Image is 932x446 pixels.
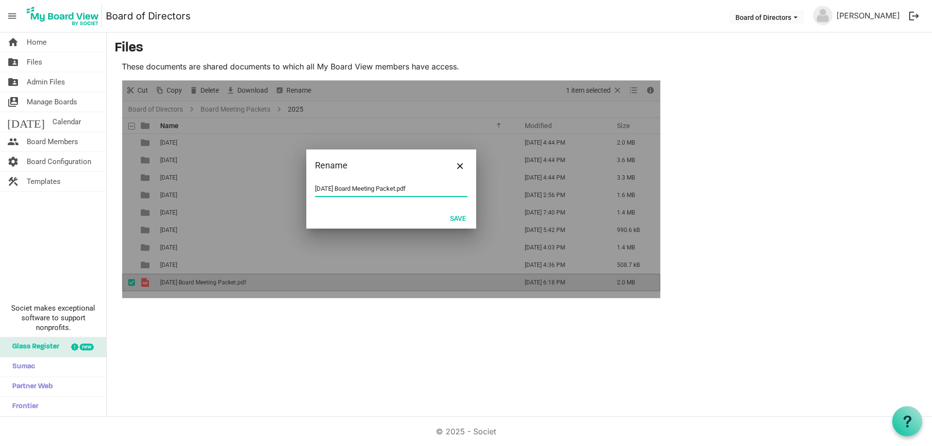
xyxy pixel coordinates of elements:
[315,182,467,196] input: Enter your new name
[7,72,19,92] span: folder_shared
[7,92,19,112] span: switch_account
[24,4,106,28] a: My Board View Logo
[832,6,904,25] a: [PERSON_NAME]
[24,4,102,28] img: My Board View Logo
[52,112,81,132] span: Calendar
[3,7,21,25] span: menu
[7,337,59,357] span: Glass Register
[80,344,94,350] div: new
[7,152,19,171] span: settings
[122,61,661,72] p: These documents are shared documents to which all My Board View members have access.
[904,6,924,26] button: logout
[444,211,472,225] button: Save
[27,72,65,92] span: Admin Files
[4,303,102,332] span: Societ makes exceptional software to support nonprofits.
[436,427,496,436] a: © 2025 - Societ
[7,357,35,377] span: Sumac
[27,132,78,151] span: Board Members
[27,172,61,191] span: Templates
[115,40,924,57] h3: Files
[7,132,19,151] span: people
[453,158,467,173] button: Close
[27,152,91,171] span: Board Configuration
[7,52,19,72] span: folder_shared
[27,92,77,112] span: Manage Boards
[27,52,42,72] span: Files
[7,377,53,396] span: Partner Web
[7,112,45,132] span: [DATE]
[7,172,19,191] span: construction
[7,33,19,52] span: home
[729,10,804,24] button: Board of Directors dropdownbutton
[315,158,437,173] div: Rename
[7,397,38,416] span: Frontier
[106,6,191,26] a: Board of Directors
[27,33,47,52] span: Home
[813,6,832,25] img: no-profile-picture.svg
